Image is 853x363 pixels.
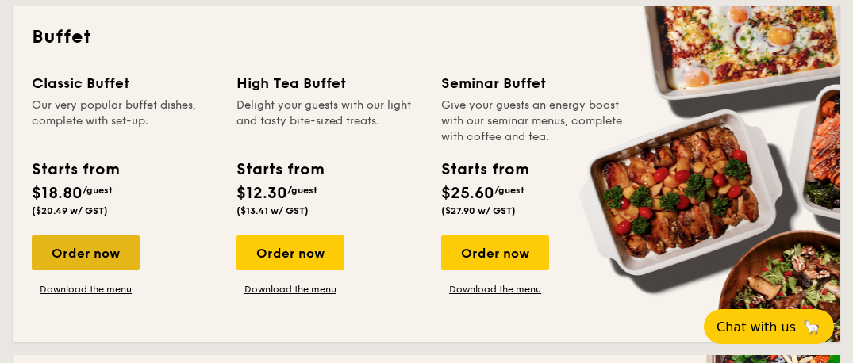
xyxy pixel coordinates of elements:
[441,72,627,94] div: Seminar Buffet
[32,25,821,50] h2: Buffet
[441,283,549,296] a: Download the menu
[32,158,118,181] div: Starts from
[32,235,140,270] div: Order now
[236,205,309,216] span: ($13.41 w/ GST)
[32,205,108,216] span: ($20.49 w/ GST)
[441,97,627,145] div: Give your guests an energy boost with our seminar menus, complete with coffee and tea.
[287,185,317,196] span: /guest
[236,72,422,94] div: High Tea Buffet
[32,97,217,145] div: Our very popular buffet dishes, complete with set-up.
[441,158,528,181] div: Starts from
[441,205,516,216] span: ($27.90 w/ GST)
[83,185,113,196] span: /guest
[32,283,140,296] a: Download the menu
[236,97,422,145] div: Delight your guests with our light and tasty bite-sized treats.
[802,318,821,336] span: 🦙
[236,283,344,296] a: Download the menu
[441,184,494,203] span: $25.60
[236,184,287,203] span: $12.30
[494,185,524,196] span: /guest
[236,158,323,181] div: Starts from
[441,235,549,270] div: Order now
[32,72,217,94] div: Classic Buffet
[32,184,83,203] span: $18.80
[236,235,344,270] div: Order now
[717,319,796,334] span: Chat with us
[704,309,834,344] button: Chat with us🦙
